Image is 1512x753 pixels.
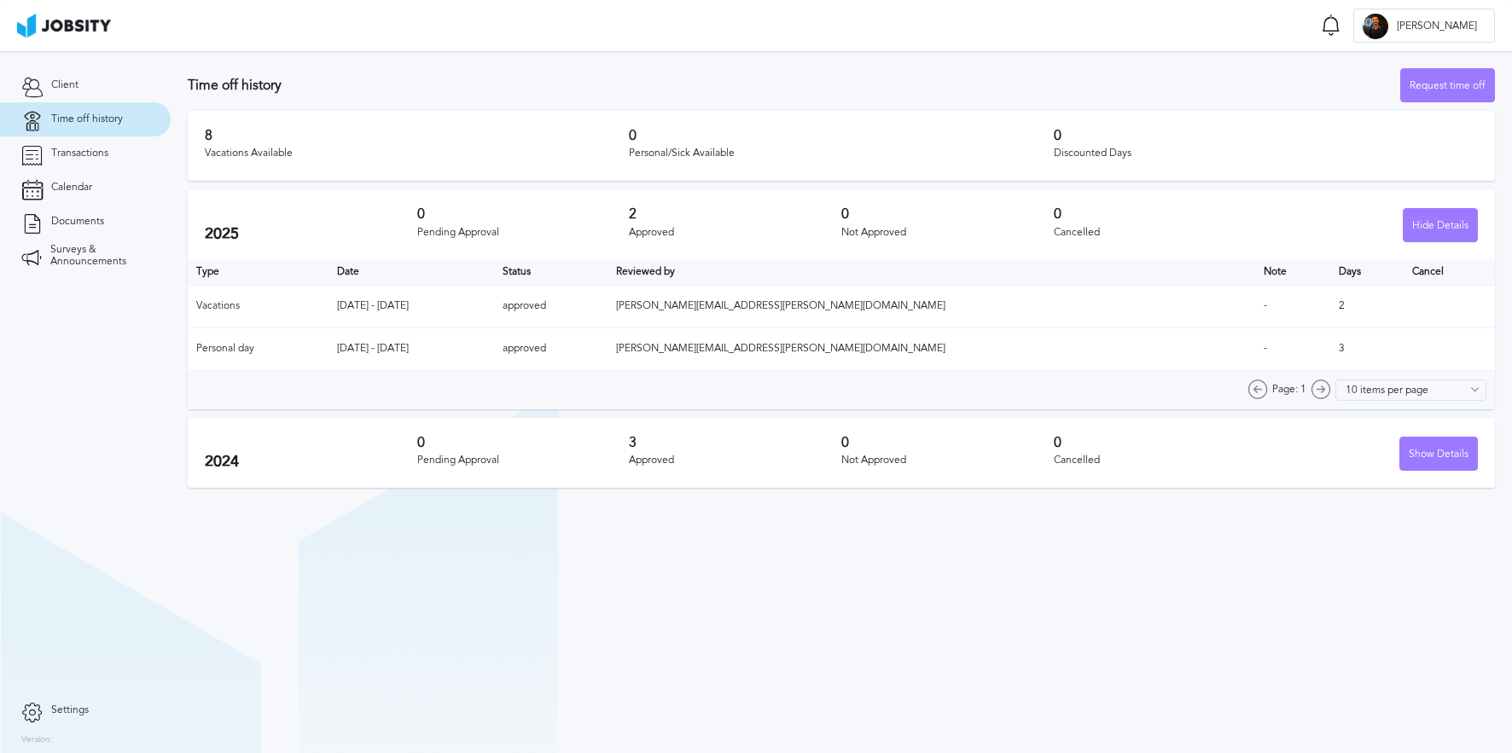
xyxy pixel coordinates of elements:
[1054,148,1478,159] div: Discounted Days
[1353,9,1495,43] button: L[PERSON_NAME]
[1054,227,1266,239] div: Cancelled
[329,285,495,327] td: [DATE] - [DATE]
[417,455,630,466] div: Pending Approval
[1255,259,1330,285] th: Toggle SortBy
[1404,259,1495,285] th: Cancel
[188,285,329,327] td: Vacations
[1272,384,1306,396] span: Page: 1
[629,455,841,466] div: Approved
[1401,69,1494,103] div: Request time off
[205,148,629,159] div: Vacations Available
[494,259,608,285] th: Toggle SortBy
[1054,435,1266,450] h3: 0
[629,148,1053,159] div: Personal/Sick Available
[1264,299,1267,311] span: -
[188,327,329,370] td: Personal day
[205,453,417,471] h2: 2024
[51,79,79,91] span: Client
[188,78,1400,93] h3: Time off history
[205,128,629,143] h3: 8
[51,182,92,194] span: Calendar
[1330,327,1404,370] td: 3
[329,259,495,285] th: Toggle SortBy
[494,285,608,327] td: approved
[1400,68,1495,102] button: Request time off
[329,327,495,370] td: [DATE] - [DATE]
[51,704,89,716] span: Settings
[841,227,1054,239] div: Not Approved
[1404,209,1477,243] div: Hide Details
[417,206,630,222] h3: 0
[51,216,104,228] span: Documents
[1330,285,1404,327] td: 2
[51,148,108,159] span: Transactions
[841,455,1054,466] div: Not Approved
[1403,208,1478,242] button: Hide Details
[1399,437,1478,471] button: Show Details
[205,225,417,243] h2: 2025
[1054,206,1266,222] h3: 0
[50,244,149,268] span: Surveys & Announcements
[616,299,945,311] span: [PERSON_NAME][EMAIL_ADDRESS][PERSON_NAME][DOMAIN_NAME]
[417,435,630,450] h3: 0
[841,435,1054,450] h3: 0
[494,327,608,370] td: approved
[1388,20,1486,32] span: [PERSON_NAME]
[629,206,841,222] h3: 2
[1264,342,1267,354] span: -
[17,14,111,38] img: ab4bad089aa723f57921c736e9817d99.png
[1054,455,1266,466] div: Cancelled
[188,259,329,285] th: Type
[1363,14,1388,39] div: L
[608,259,1255,285] th: Toggle SortBy
[1400,437,1477,472] div: Show Details
[629,227,841,239] div: Approved
[629,435,841,450] h3: 3
[1330,259,1404,285] th: Days
[1054,128,1478,143] h3: 0
[629,128,1053,143] h3: 0
[51,113,123,125] span: Time off history
[616,342,945,354] span: [PERSON_NAME][EMAIL_ADDRESS][PERSON_NAME][DOMAIN_NAME]
[21,735,53,745] label: Version:
[417,227,630,239] div: Pending Approval
[841,206,1054,222] h3: 0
